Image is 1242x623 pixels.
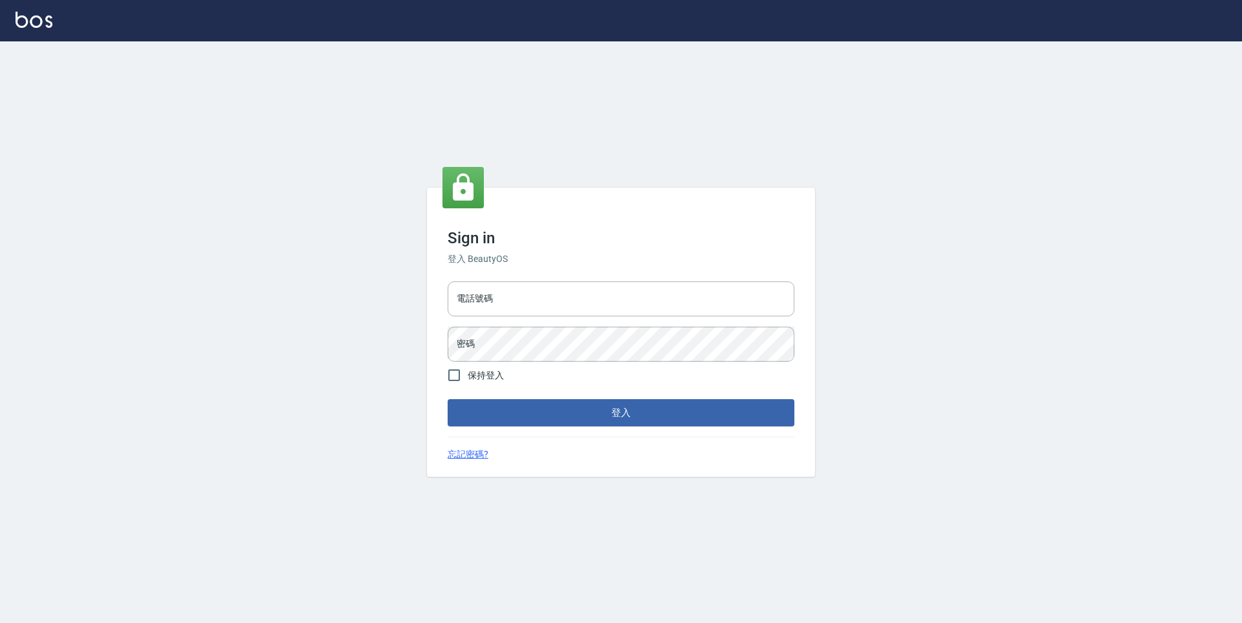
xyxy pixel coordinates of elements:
h3: Sign in [448,229,794,247]
span: 保持登入 [468,369,504,382]
h6: 登入 BeautyOS [448,252,794,266]
button: 登入 [448,399,794,426]
a: 忘記密碼? [448,448,488,461]
img: Logo [16,12,52,28]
